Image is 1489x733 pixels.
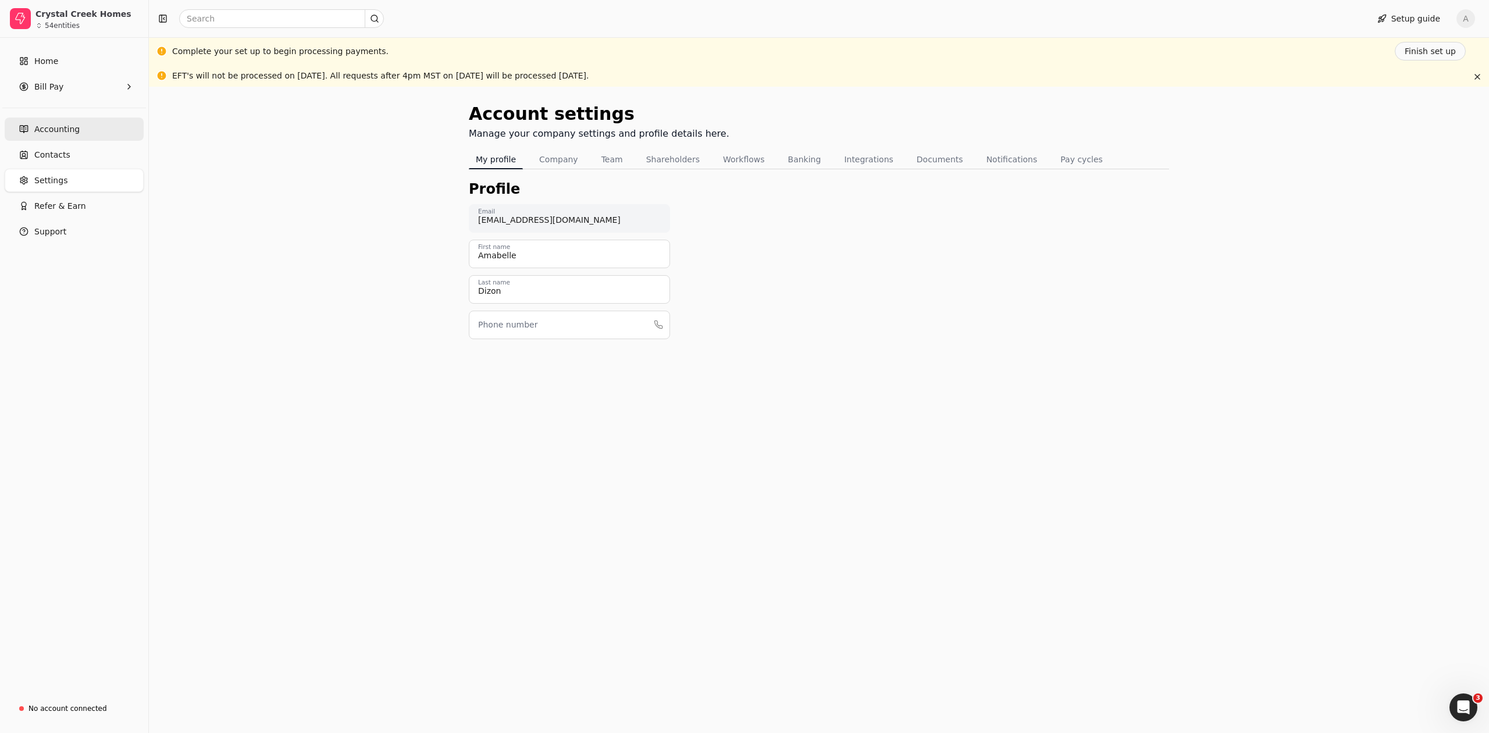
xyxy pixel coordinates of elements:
div: EFT's will not be processed on [DATE]. All requests after 4pm MST on [DATE] will be processed [DA... [172,70,589,82]
button: Notifications [979,150,1045,169]
label: Last name [478,278,510,287]
span: Home [34,55,58,67]
span: Refer & Earn [34,200,86,212]
a: Accounting [5,118,144,141]
button: Setup guide [1368,9,1449,28]
a: Home [5,49,144,73]
input: Search [179,9,384,28]
button: Finish set up [1395,42,1466,61]
div: Crystal Creek Homes [35,8,138,20]
div: Account settings [469,101,729,127]
span: Accounting [34,123,80,136]
button: Integrations [837,150,900,169]
div: Profile [469,179,1169,200]
button: My profile [469,150,523,169]
button: Company [532,150,585,169]
button: Banking [781,150,828,169]
button: Bill Pay [5,75,144,98]
div: No account connected [29,703,107,714]
nav: Tabs [469,150,1169,169]
a: No account connected [5,698,144,719]
label: Phone number [478,319,537,331]
button: Refer & Earn [5,194,144,218]
button: A [1456,9,1475,28]
span: Settings [34,175,67,187]
span: 3 [1473,693,1483,703]
iframe: Intercom live chat [1449,693,1477,721]
div: Complete your set up to begin processing payments. [172,45,389,58]
a: Settings [5,169,144,192]
span: Support [34,226,66,238]
button: Support [5,220,144,243]
label: First name [478,243,510,252]
button: Shareholders [639,150,707,169]
button: Team [594,150,630,169]
label: Email [478,207,495,216]
div: Manage your company settings and profile details here. [469,127,729,141]
button: Workflows [716,150,772,169]
button: Pay cycles [1053,150,1110,169]
div: 54 entities [45,22,80,29]
span: Bill Pay [34,81,63,93]
a: Contacts [5,143,144,166]
button: Documents [910,150,970,169]
span: Contacts [34,149,70,161]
